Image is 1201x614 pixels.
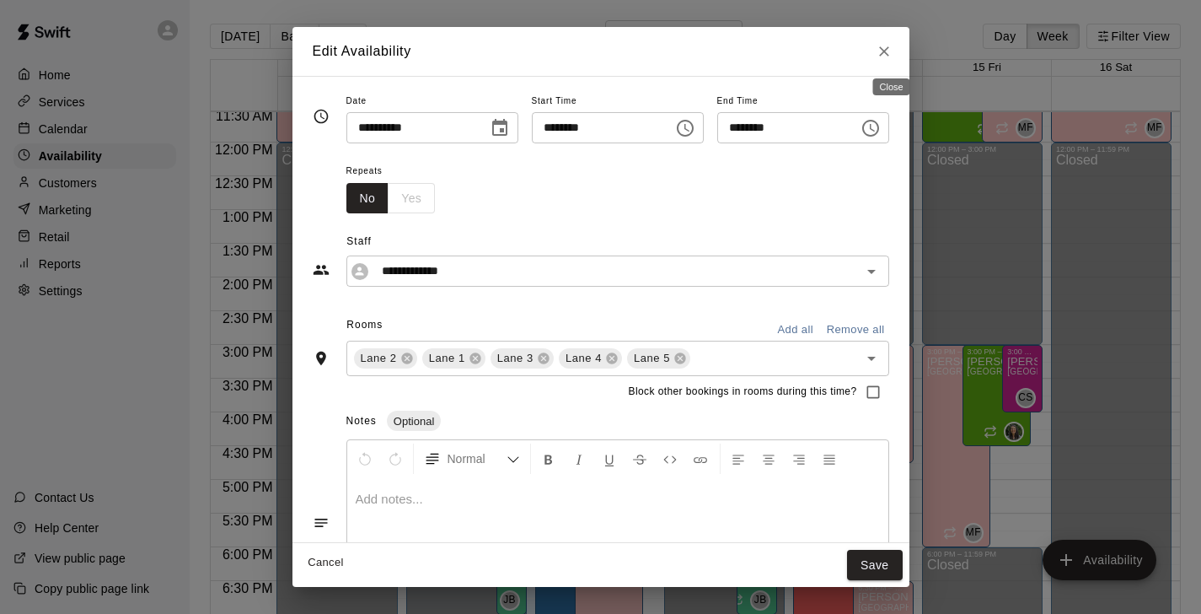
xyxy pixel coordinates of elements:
[532,90,704,113] span: Start Time
[769,317,823,343] button: Add all
[686,444,715,474] button: Insert Link
[346,183,389,214] button: No
[860,260,883,283] button: Open
[823,317,889,343] button: Remove all
[351,444,379,474] button: Undo
[565,444,593,474] button: Format Italics
[559,348,622,369] div: Lane 4
[847,550,903,581] button: Save
[313,350,330,367] svg: Rooms
[354,350,404,367] span: Lane 2
[629,384,857,401] span: Block other bookings in rooms during this time?
[873,78,910,95] div: Close
[346,415,377,427] span: Notes
[534,444,563,474] button: Format Bold
[387,415,441,428] span: Optional
[346,160,449,183] span: Repeats
[754,444,783,474] button: Center Align
[785,444,813,474] button: Right Align
[656,444,684,474] button: Insert Code
[417,444,527,474] button: Formatting Options
[717,90,889,113] span: End Time
[815,444,844,474] button: Justify Align
[595,444,624,474] button: Format Underline
[346,319,383,331] span: Rooms
[354,348,417,369] div: Lane 2
[346,183,436,214] div: outlined button group
[625,444,654,474] button: Format Strikethrough
[491,348,554,369] div: Lane 3
[724,444,753,474] button: Left Align
[313,514,330,531] svg: Notes
[422,348,485,369] div: Lane 1
[854,111,887,145] button: Choose time, selected time is 4:00 PM
[483,111,517,145] button: Choose date, selected date is Aug 13, 2025
[346,229,888,256] span: Staff
[869,36,899,67] button: Close
[860,347,883,370] button: Open
[627,348,690,369] div: Lane 5
[313,108,330,125] svg: Timing
[668,111,702,145] button: Choose time, selected time is 3:00 PM
[422,350,472,367] span: Lane 1
[381,444,410,474] button: Redo
[346,90,518,113] span: Date
[559,350,609,367] span: Lane 4
[491,350,540,367] span: Lane 3
[448,450,507,467] span: Normal
[627,350,677,367] span: Lane 5
[313,40,411,62] h6: Edit Availability
[299,550,353,576] button: Cancel
[313,261,330,278] svg: Staff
